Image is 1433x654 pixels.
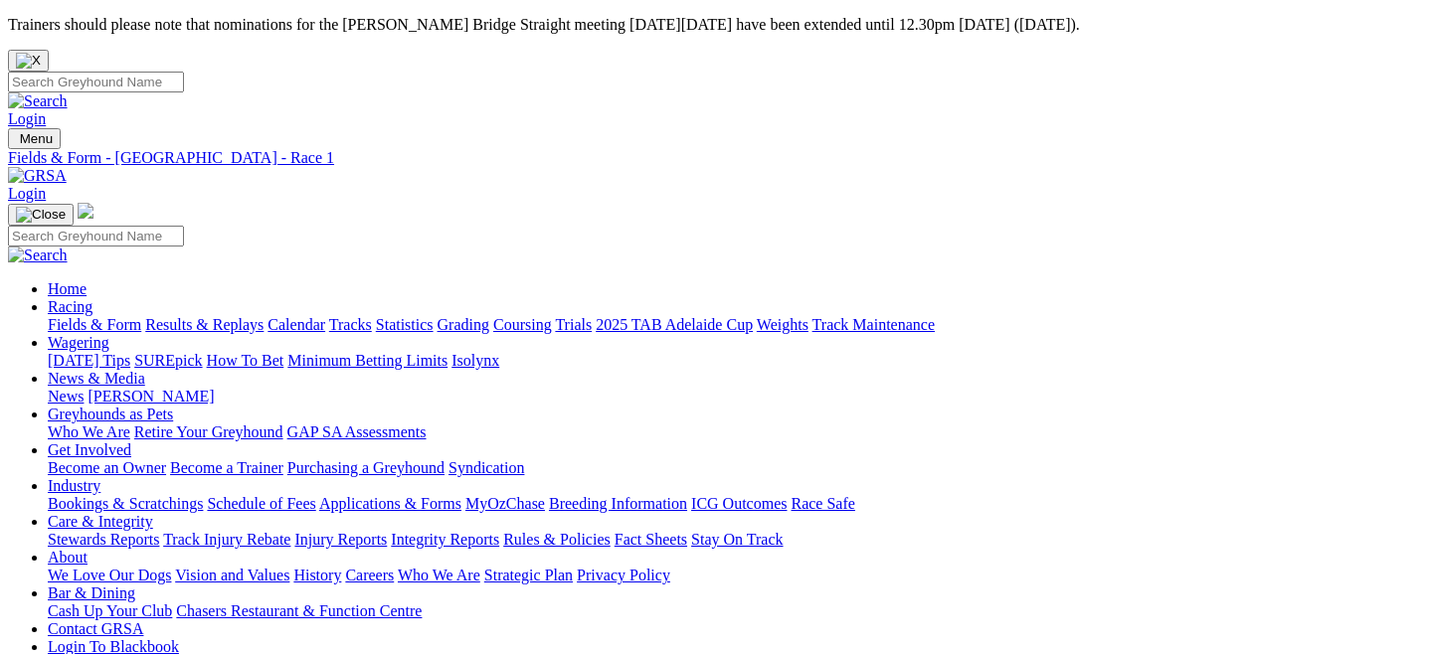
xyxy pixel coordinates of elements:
a: Fields & Form - [GEOGRAPHIC_DATA] - Race 1 [8,149,1425,167]
a: Grading [438,316,489,333]
a: Track Injury Rebate [163,531,290,548]
span: Menu [20,131,53,146]
a: Become a Trainer [170,459,283,476]
a: Privacy Policy [577,567,670,583]
a: Racing [48,298,92,315]
a: Weights [757,316,808,333]
a: Who We Are [398,567,480,583]
img: Close [16,207,66,223]
img: GRSA [8,167,67,185]
a: Chasers Restaurant & Function Centre [176,602,422,619]
a: Who We Are [48,423,130,440]
a: ICG Outcomes [691,495,787,512]
a: Vision and Values [175,567,289,583]
a: Cash Up Your Club [48,602,172,619]
a: Breeding Information [549,495,687,512]
a: Purchasing a Greyhound [287,459,445,476]
div: News & Media [48,388,1425,406]
a: Minimum Betting Limits [287,352,448,369]
a: History [293,567,341,583]
a: Careers [345,567,394,583]
a: Race Safe [791,495,854,512]
div: Bar & Dining [48,602,1425,620]
a: MyOzChase [465,495,545,512]
a: Stewards Reports [48,531,159,548]
a: Bar & Dining [48,584,135,601]
a: Results & Replays [145,316,264,333]
a: Greyhounds as Pets [48,406,173,422]
a: Wagering [48,334,109,351]
a: Industry [48,477,100,494]
a: How To Bet [207,352,284,369]
a: News [48,388,84,405]
button: Toggle navigation [8,204,74,226]
a: [PERSON_NAME] [88,388,214,405]
a: Contact GRSA [48,620,143,637]
img: Search [8,92,68,110]
a: Coursing [493,316,552,333]
a: Fields & Form [48,316,141,333]
a: Track Maintenance [812,316,935,333]
a: Applications & Forms [319,495,461,512]
a: Statistics [376,316,434,333]
div: Industry [48,495,1425,513]
a: Home [48,280,87,297]
a: Login [8,110,46,127]
a: Become an Owner [48,459,166,476]
a: About [48,549,88,566]
a: Calendar [268,316,325,333]
input: Search [8,72,184,92]
a: Trials [555,316,592,333]
p: Trainers should please note that nominations for the [PERSON_NAME] Bridge Straight meeting [DATE]... [8,16,1425,34]
a: 2025 TAB Adelaide Cup [596,316,753,333]
a: Retire Your Greyhound [134,423,283,440]
img: Search [8,246,68,264]
button: Close [8,50,49,72]
div: Get Involved [48,459,1425,477]
a: Schedule of Fees [207,495,315,512]
a: SUREpick [134,352,202,369]
a: Syndication [448,459,524,476]
a: Bookings & Scratchings [48,495,203,512]
div: Greyhounds as Pets [48,423,1425,441]
a: Integrity Reports [391,531,499,548]
a: Strategic Plan [484,567,573,583]
a: Tracks [329,316,372,333]
a: GAP SA Assessments [287,423,427,440]
a: News & Media [48,370,145,387]
a: Isolynx [451,352,499,369]
a: Rules & Policies [503,531,611,548]
div: Wagering [48,352,1425,370]
img: logo-grsa-white.png [78,203,93,219]
a: Login [8,185,46,202]
button: Toggle navigation [8,128,61,149]
a: Fact Sheets [615,531,687,548]
a: Get Involved [48,441,131,458]
input: Search [8,226,184,246]
img: X [16,53,41,69]
a: Stay On Track [691,531,783,548]
a: We Love Our Dogs [48,567,171,583]
a: [DATE] Tips [48,352,130,369]
a: Injury Reports [294,531,387,548]
div: Racing [48,316,1425,334]
a: Care & Integrity [48,513,153,530]
div: Care & Integrity [48,531,1425,549]
div: About [48,567,1425,584]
